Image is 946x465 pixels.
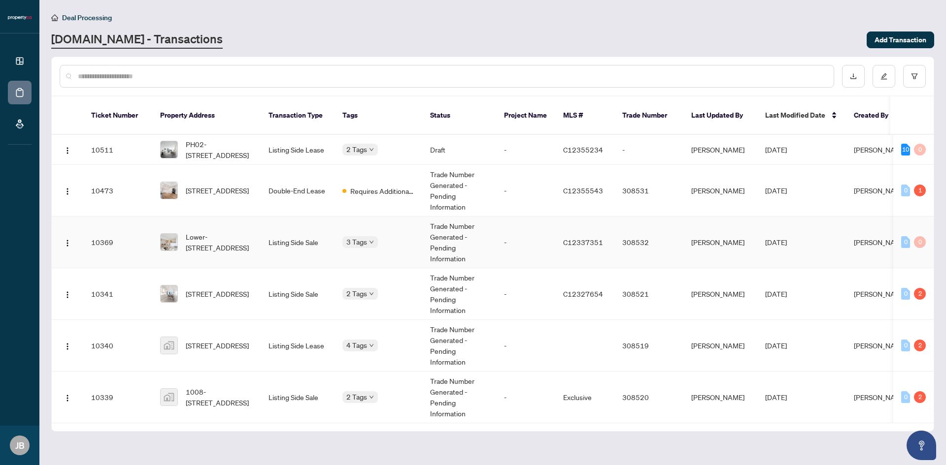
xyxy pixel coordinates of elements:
span: 2 Tags [346,288,367,299]
div: 0 [901,236,910,248]
td: [PERSON_NAME] [683,268,757,320]
th: Status [422,96,496,135]
span: C12327654 [563,289,603,298]
button: download [842,65,865,88]
button: Logo [60,338,75,353]
span: PH02-[STREET_ADDRESS] [186,139,253,160]
span: [STREET_ADDRESS] [186,340,249,351]
td: [PERSON_NAME] [683,372,757,423]
img: thumbnail-img [161,337,177,354]
th: Project Name [496,96,555,135]
span: [DATE] [765,393,787,402]
td: - [496,372,555,423]
td: 10339 [83,372,152,423]
button: Logo [60,286,75,302]
span: [PERSON_NAME] [854,145,907,154]
td: Listing Side Sale [261,217,335,268]
img: thumbnail-img [161,182,177,199]
span: 3 Tags [346,236,367,248]
td: Listing Side Lease [261,320,335,372]
button: Open asap [907,431,936,460]
span: [DATE] [765,186,787,195]
th: MLS # [555,96,614,135]
span: filter [911,73,918,80]
img: thumbnail-img [161,389,177,405]
td: Listing Side Sale [261,268,335,320]
span: Add Transaction [875,32,926,48]
td: - [496,165,555,217]
span: down [369,291,374,296]
td: Trade Number Generated - Pending Information [422,372,496,423]
td: - [614,135,683,165]
span: C12337351 [563,238,603,247]
td: 308532 [614,217,683,268]
span: Deal Processing [62,13,112,22]
span: down [369,147,374,152]
div: 0 [901,340,910,351]
img: thumbnail-img [161,285,177,302]
span: Exclusive [563,393,592,402]
div: 2 [914,391,926,403]
img: logo [8,15,32,21]
img: Logo [64,342,71,350]
span: [PERSON_NAME] [854,393,907,402]
span: download [850,73,857,80]
th: Trade Number [614,96,683,135]
img: Logo [64,187,71,195]
img: Logo [64,291,71,299]
th: Ticket Number [83,96,152,135]
td: 10340 [83,320,152,372]
td: Trade Number Generated - Pending Information [422,320,496,372]
div: 2 [914,340,926,351]
span: Last Modified Date [765,110,825,121]
div: 0 [914,144,926,155]
span: 2 Tags [346,144,367,155]
span: [PERSON_NAME] [854,186,907,195]
div: 10 [901,144,910,155]
td: Trade Number Generated - Pending Information [422,268,496,320]
span: [DATE] [765,341,787,350]
div: 1 [914,185,926,196]
span: down [369,343,374,348]
th: Last Updated By [683,96,757,135]
td: [PERSON_NAME] [683,135,757,165]
th: Created By [846,96,905,135]
span: [STREET_ADDRESS] [186,185,249,196]
td: Draft [422,135,496,165]
span: Lower-[STREET_ADDRESS] [186,231,253,253]
span: down [369,395,374,400]
span: C12355543 [563,186,603,195]
div: 0 [901,185,910,196]
span: 1008-[STREET_ADDRESS] [186,386,253,408]
span: [PERSON_NAME] [854,238,907,247]
img: Logo [64,147,71,155]
td: Trade Number Generated - Pending Information [422,165,496,217]
button: Add Transaction [867,31,934,48]
button: Logo [60,183,75,198]
td: Listing Side Sale [261,372,335,423]
span: down [369,240,374,245]
span: Requires Additional Docs [350,186,414,196]
span: C12355234 [563,145,603,154]
button: edit [873,65,895,88]
td: [PERSON_NAME] [683,217,757,268]
img: thumbnail-img [161,141,177,158]
button: Logo [60,389,75,405]
td: - [496,135,555,165]
div: 0 [914,236,926,248]
td: Trade Number Generated - Pending Information [422,217,496,268]
th: Property Address [152,96,261,135]
span: 2 Tags [346,391,367,403]
td: [PERSON_NAME] [683,165,757,217]
span: [DATE] [765,238,787,247]
td: 308519 [614,320,683,372]
th: Transaction Type [261,96,335,135]
span: 4 Tags [346,340,367,351]
div: 2 [914,288,926,300]
img: thumbnail-img [161,234,177,250]
button: Logo [60,142,75,157]
td: 10341 [83,268,152,320]
span: [DATE] [765,145,787,154]
div: 0 [901,391,910,403]
img: Logo [64,394,71,402]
